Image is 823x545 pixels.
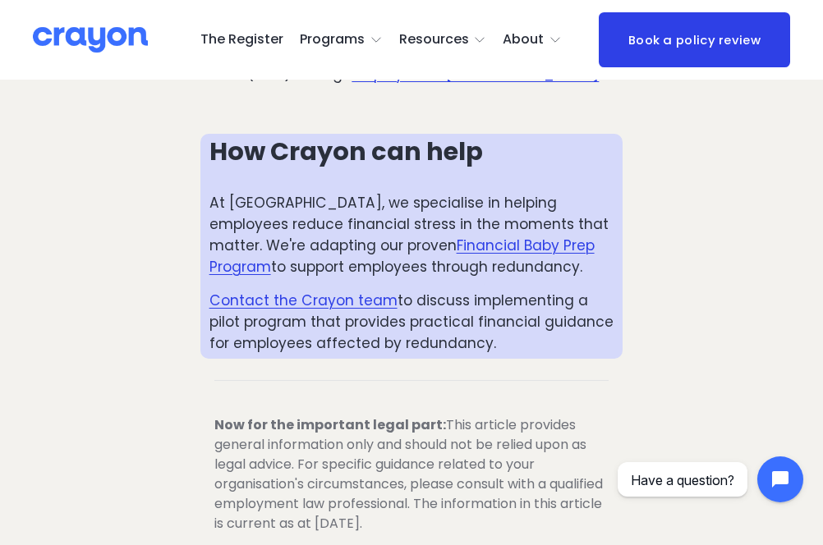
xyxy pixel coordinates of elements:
[209,236,595,277] a: Financial Baby Prep Program
[33,25,148,54] img: Crayon
[352,64,599,84] a: Employment [GEOGRAPHIC_DATA]
[300,28,365,52] span: Programs
[399,27,487,53] a: folder dropdown
[200,27,283,53] a: The Register
[214,415,606,533] span: This article provides general information only and should not be relied upon as legal advice. For...
[209,291,398,310] a: Contact the Crayon team
[503,27,562,53] a: folder dropdown
[599,12,790,67] a: Book a policy review
[300,27,383,53] a: folder dropdown
[209,193,614,277] p: At [GEOGRAPHIC_DATA], we specialise in helping employees reduce financial stress in the moments t...
[503,28,544,52] span: About
[399,28,469,52] span: Resources
[209,138,614,167] h3: How Crayon can help
[214,415,446,434] strong: Now for the important legal part:
[209,291,614,354] p: to discuss implementing a pilot program that provides practical financial guidance for employees ...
